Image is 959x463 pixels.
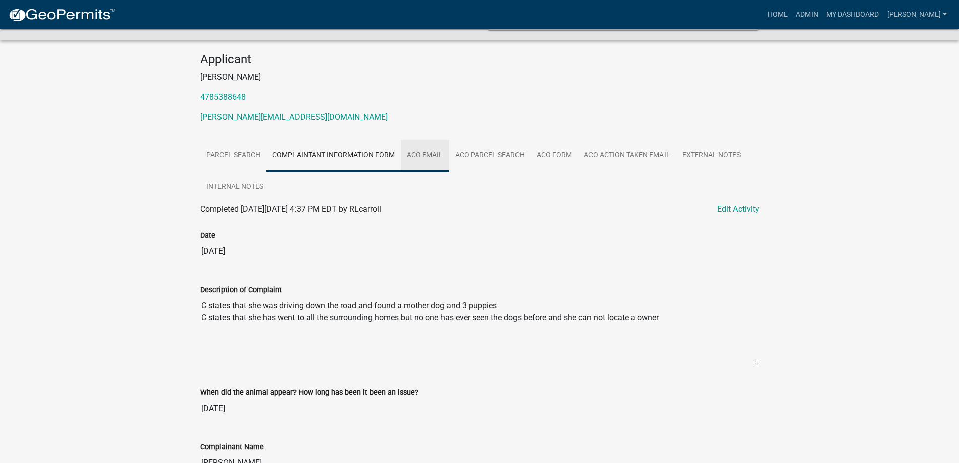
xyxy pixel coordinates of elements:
[200,52,759,67] h4: Applicant
[200,171,269,204] a: Internal Notes
[200,287,282,294] label: Description of Complaint
[676,140,747,172] a: External Notes
[717,203,759,215] a: Edit Activity
[200,296,759,364] textarea: C states that she was driving down the road and found a mother dog and 3 puppies C states that sh...
[531,140,578,172] a: ACO Form
[200,232,215,239] label: Date
[822,5,883,24] a: My Dashboard
[266,140,401,172] a: Complaintant Information Form
[200,140,266,172] a: Parcel search
[200,71,759,83] p: [PERSON_NAME]
[200,444,264,451] label: Complainant Name
[449,140,531,172] a: ACO Parcel search
[578,140,676,172] a: ACO Action Taken Email
[200,112,388,122] a: [PERSON_NAME][EMAIL_ADDRESS][DOMAIN_NAME]
[200,389,418,396] label: When did the animal appear? How long has been it been an issue?
[792,5,822,24] a: Admin
[200,204,381,214] span: Completed [DATE][DATE] 4:37 PM EDT by RLcarroll
[883,5,951,24] a: [PERSON_NAME]
[764,5,792,24] a: Home
[200,92,246,102] a: 4785388648
[401,140,449,172] a: ACO Email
